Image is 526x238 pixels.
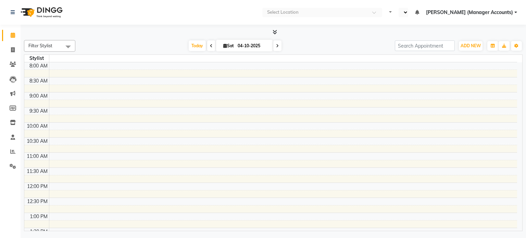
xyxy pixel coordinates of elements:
[426,9,513,16] span: [PERSON_NAME] (Manager Accounts)
[28,77,49,85] div: 8:30 AM
[28,213,49,220] div: 1:00 PM
[28,228,49,235] div: 1:30 PM
[25,168,49,175] div: 11:30 AM
[395,40,455,51] input: Search Appointment
[17,3,64,22] img: logo
[461,43,481,48] span: ADD NEW
[24,55,49,62] div: Stylist
[28,92,49,100] div: 9:00 AM
[26,183,49,190] div: 12:00 PM
[236,41,270,51] input: 2025-10-04
[26,198,49,205] div: 12:30 PM
[222,43,236,48] span: Sat
[28,43,52,48] span: Filter Stylist
[28,108,49,115] div: 9:30 AM
[267,9,299,16] div: Select Location
[459,41,483,51] button: ADD NEW
[25,123,49,130] div: 10:00 AM
[25,153,49,160] div: 11:00 AM
[25,138,49,145] div: 10:30 AM
[28,62,49,70] div: 8:00 AM
[189,40,206,51] span: Today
